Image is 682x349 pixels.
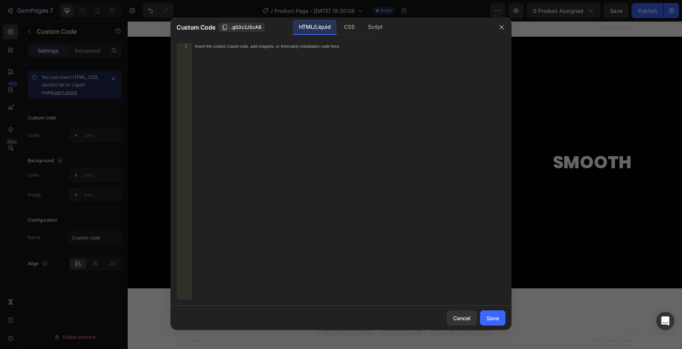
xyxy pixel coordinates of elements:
h2: Smooth [357,129,504,153]
div: Add blank section [311,295,357,303]
div: HTML/Liquid [293,20,336,35]
div: Save [486,314,499,322]
button: Save [480,310,505,326]
span: Custom code [203,135,351,144]
h2: Bluefire [50,129,197,153]
div: Choose templates [196,295,241,303]
div: Script [362,20,388,35]
button: .gQ3z2JScAB [218,23,265,32]
div: Open Intercom Messenger [656,312,674,330]
div: Generate layout [255,295,295,303]
span: inspired by CRO experts [192,304,244,311]
div: Cancel [453,314,471,322]
span: Custom Code [177,23,215,32]
div: CSS [338,20,360,35]
div: Insert the custom Liquid code, add snippets, or third-party installation code here. [195,44,471,49]
span: Add section [259,278,295,286]
div: Custom Code [213,119,245,125]
div: 1 [177,43,192,49]
span: from URL or image [254,304,295,311]
span: then drag & drop elements [305,304,361,311]
button: Cancel [447,310,477,326]
span: .gQ3z2JScAB [231,24,261,31]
